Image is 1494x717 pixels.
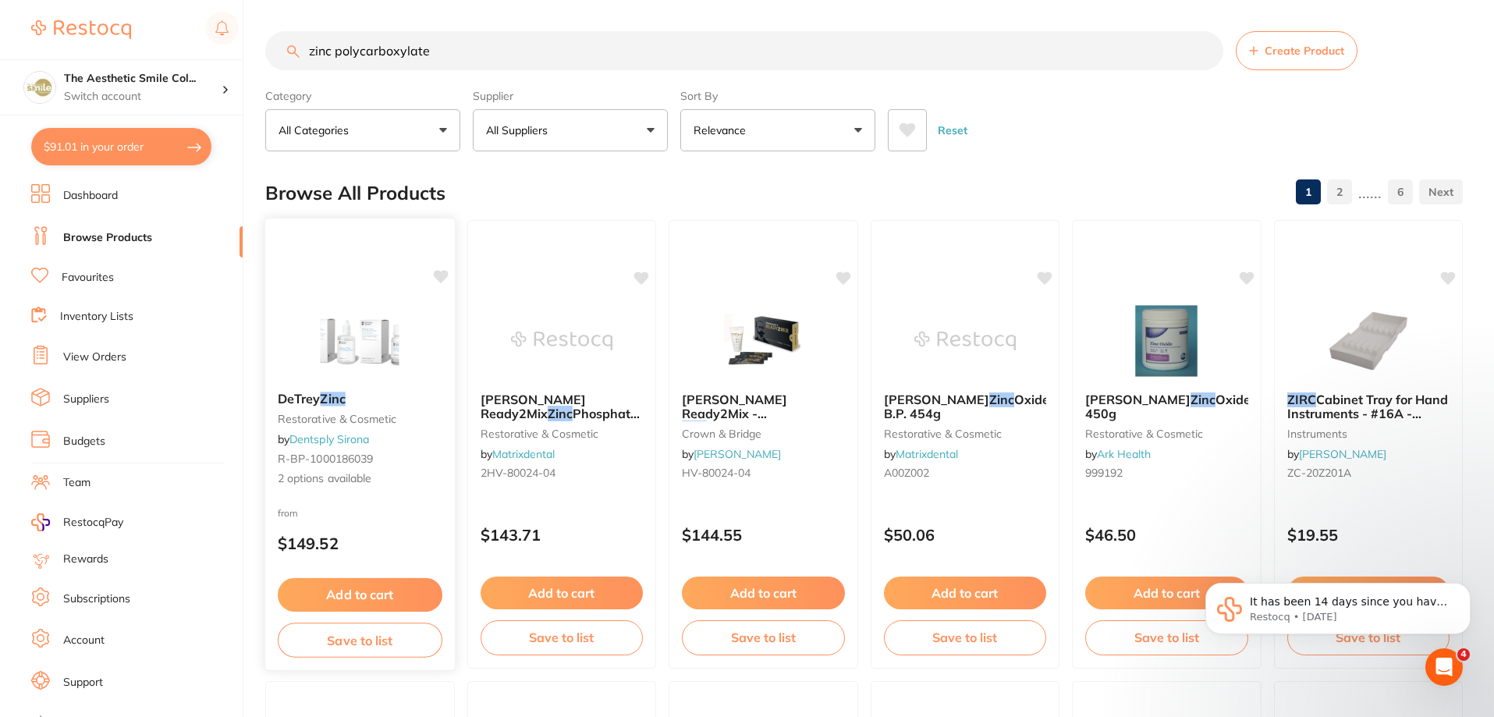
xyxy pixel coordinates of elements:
h4: The Aesthetic Smile Collective [64,71,222,87]
h2: Browse All Products [265,183,445,204]
button: Save to list [682,620,845,655]
a: Team [63,475,90,491]
a: Inventory Lists [60,309,133,325]
b: Hoffman's Ready2Mix Zinc Phosphate Cement Yellow 20 x 1g satchets & 4 x 3ml liquid [481,392,644,421]
a: Subscriptions [63,591,130,607]
a: 1 [1296,176,1321,208]
button: $91.01 in your order [31,128,211,165]
span: by [1287,447,1386,461]
span: ZC-20Z201A [1287,466,1351,480]
em: ZIRC [1287,392,1316,407]
span: 2 options available [278,471,442,487]
small: restorative & cosmetic [884,428,1047,440]
img: Hoffman's Ready2Mix Zinc Phosphate Cement Yellow 20 x 1g satchets & 4 x 3ml liquid [511,302,612,380]
span: [PERSON_NAME] Ready2Mix - [682,392,787,421]
span: by [278,432,369,446]
span: [PERSON_NAME] [1085,392,1191,407]
span: by [682,447,781,461]
span: 2HV-80024-04 [481,466,555,480]
span: R-BP-1000186039 [278,452,373,466]
a: Matrixdental [492,447,555,461]
span: RestocqPay [63,515,123,531]
span: [PERSON_NAME] [884,392,989,407]
button: Add to cart [278,578,442,612]
p: All Categories [279,122,355,138]
em: Zinc [1191,392,1215,407]
p: $144.55 [682,526,845,544]
p: Switch account [64,89,222,105]
img: The Aesthetic Smile Collective [24,72,55,103]
a: 6 [1388,176,1413,208]
span: Phosphate Cement - Normal Set - Light Yellow - 20 x 1g satchets, 4 x 3ml liquid [682,421,839,479]
span: by [884,447,958,461]
span: Oxide B.P. 454g [884,392,1049,421]
a: [PERSON_NAME] [1299,447,1386,461]
a: Favourites [62,270,114,286]
button: Add to cart [884,577,1047,609]
small: restorative & cosmetic [481,428,644,440]
span: from [278,506,298,518]
img: Ainsworth Zinc Oxide 450g [1116,302,1217,380]
a: Ark Health [1097,447,1151,461]
img: ZIRC Cabinet Tray for Hand Instruments - #16A - Regular - White [1318,302,1419,380]
button: All Categories [265,109,460,151]
b: DeTrey Zinc [278,392,442,406]
label: Category [265,89,460,103]
img: Restocq Logo [31,20,131,39]
b: Hoffmann's Ready2Mix - Zinc Phosphate Cement - Normal Set - Light Yellow - 20 x 1g satchets, 4 x ... [682,392,845,421]
button: Reset [933,109,972,151]
button: Save to list [278,623,442,658]
a: Browse Products [63,230,152,246]
span: Cabinet Tray for Hand Instruments - #16A - Regular - White [1287,392,1448,436]
span: 4 [1457,648,1470,661]
small: crown & bridge [682,428,845,440]
input: Search Products [265,31,1223,70]
a: Rewards [63,552,108,567]
p: Relevance [694,122,752,138]
a: View Orders [63,350,126,365]
a: Dashboard [63,188,118,204]
span: Oxide 450g [1085,392,1251,421]
button: All Suppliers [473,109,668,151]
span: HV-80024-04 [682,466,751,480]
a: Support [63,675,103,690]
iframe: Intercom live chat [1425,648,1463,686]
button: Relevance [680,109,875,151]
label: Sort By [680,89,875,103]
a: Matrixdental [896,447,958,461]
span: by [1085,447,1151,461]
button: Add to cart [682,577,845,609]
a: Restocq Logo [31,12,131,48]
img: Hoffmann's Ready2Mix - Zinc Phosphate Cement - Normal Set - Light Yellow - 20 x 1g satchets, 4 x ... [712,302,814,380]
em: Zinc [682,421,707,436]
button: Save to list [884,620,1047,655]
p: $143.71 [481,526,644,544]
p: $19.55 [1287,526,1450,544]
a: RestocqPay [31,513,123,531]
p: All Suppliers [486,122,554,138]
button: Save to list [1085,620,1248,655]
small: restorative & cosmetic [1085,428,1248,440]
small: restorative & cosmetic [278,413,442,425]
img: DeTrey Zinc [309,300,411,379]
em: Zinc [320,391,345,406]
img: Ainsworth Zinc Oxide B.P. 454g [914,302,1016,380]
button: Add to cart [1085,577,1248,609]
iframe: Intercom notifications message [1182,550,1494,675]
p: ...... [1358,183,1382,201]
img: RestocqPay [31,513,50,531]
small: instruments [1287,428,1450,440]
a: Account [63,633,105,648]
b: ZIRC Cabinet Tray for Hand Instruments - #16A - Regular - White [1287,392,1450,421]
label: Supplier [473,89,668,103]
button: Add to cart [481,577,644,609]
a: Budgets [63,434,105,449]
a: Suppliers [63,392,109,407]
a: [PERSON_NAME] [694,447,781,461]
em: Zinc [989,392,1014,407]
a: 2 [1327,176,1352,208]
